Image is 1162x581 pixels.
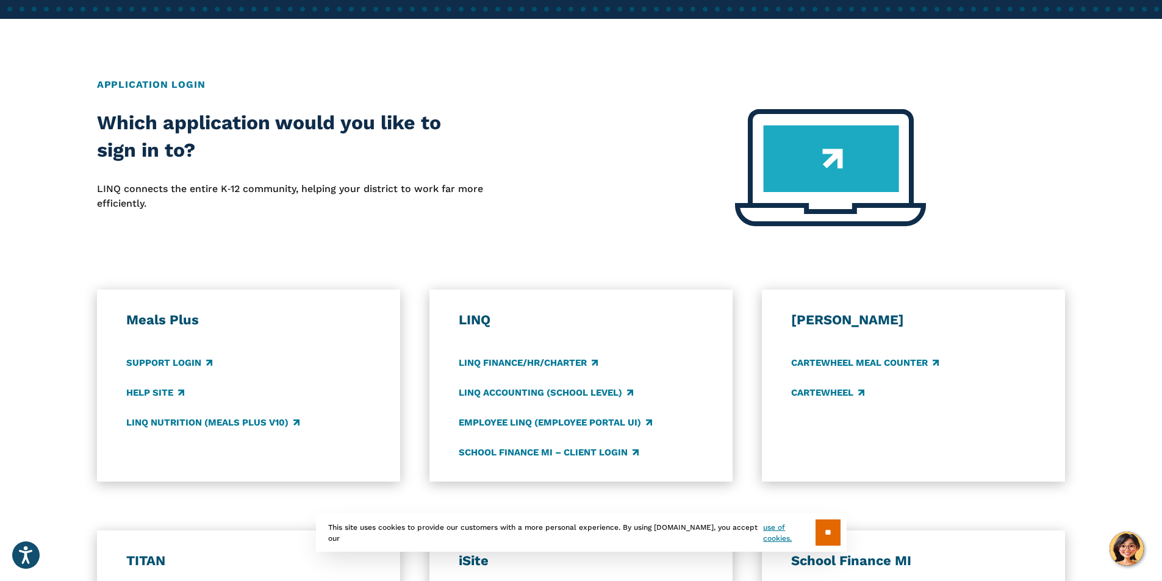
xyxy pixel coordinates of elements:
a: Employee LINQ (Employee Portal UI) [459,416,652,429]
a: Help Site [126,386,184,399]
a: School Finance MI – Client Login [459,446,639,459]
button: Hello, have a question? Let’s chat. [1110,532,1144,566]
a: CARTEWHEEL [791,386,864,399]
a: Support Login [126,356,212,369]
div: This site uses cookies to provide our customers with a more personal experience. By using [DOMAIN... [316,513,847,552]
h3: [PERSON_NAME] [791,312,1036,329]
h2: Which application would you like to sign in to? [97,109,484,165]
h3: Meals Plus [126,312,371,329]
h3: LINQ [459,312,704,329]
a: LINQ Nutrition (Meals Plus v10) [126,416,299,429]
a: LINQ Accounting (school level) [459,386,633,399]
h2: Application Login [97,77,1065,92]
a: use of cookies. [763,522,815,544]
p: LINQ connects the entire K‑12 community, helping your district to work far more efficiently. [97,182,484,212]
a: CARTEWHEEL Meal Counter [791,356,939,369]
a: LINQ Finance/HR/Charter [459,356,598,369]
